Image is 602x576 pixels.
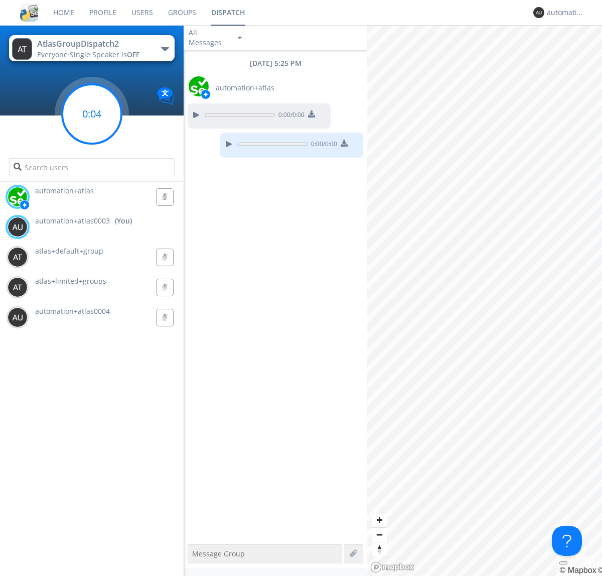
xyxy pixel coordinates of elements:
a: Mapbox [559,566,596,574]
span: automation+atlas0003 [35,216,110,226]
span: 0:00 / 0:00 [275,110,305,122]
img: d2d01cd9b4174d08988066c6d424eccd [189,76,209,96]
img: cddb5a64eb264b2086981ab96f4c1ba7 [20,4,38,22]
img: 373638.png [8,217,28,237]
div: (You) [115,216,132,226]
img: download media button [308,110,315,118]
button: Toggle attribution [559,561,567,564]
img: download media button [341,140,348,147]
span: Single Speaker is [70,50,139,59]
span: OFF [127,50,139,59]
img: 373638.png [8,307,28,327]
span: automation+atlas [35,186,94,195]
div: Everyone · [37,50,150,60]
button: Zoom in [372,513,387,527]
span: automation+atlas [216,83,274,93]
img: 373638.png [8,247,28,267]
img: 373638.png [8,277,28,297]
div: [DATE] 5:25 PM [184,58,367,68]
input: Search users [9,158,174,176]
button: Zoom out [372,527,387,542]
button: Reset bearing to north [372,542,387,556]
span: atlas+default+group [35,246,103,256]
img: d2d01cd9b4174d08988066c6d424eccd [8,187,28,207]
iframe: Toggle Customer Support [552,526,582,556]
button: AtlasGroupDispatch2Everyone·Single Speaker isOFF [9,35,174,61]
img: 373638.png [533,7,544,18]
span: atlas+limited+groups [35,276,106,286]
span: 0:00 / 0:00 [308,140,337,151]
a: Mapbox logo [370,561,414,573]
img: 373638.png [12,38,32,60]
div: automation+atlas0003 [547,8,584,18]
img: Translation enabled [157,87,175,105]
span: automation+atlas0004 [35,306,110,316]
div: All Messages [189,28,229,48]
img: caret-down-sm.svg [238,37,242,39]
div: AtlasGroupDispatch2 [37,38,150,50]
span: Reset bearing to north [372,542,387,556]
